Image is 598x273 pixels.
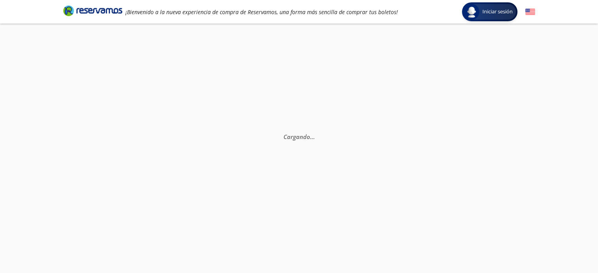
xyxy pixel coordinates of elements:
[479,8,516,16] span: Iniciar sesión
[283,132,315,140] em: Cargando
[313,132,315,140] span: .
[63,5,122,16] i: Brand Logo
[63,5,122,19] a: Brand Logo
[525,7,535,17] button: English
[125,8,398,16] em: ¡Bienvenido a la nueva experiencia de compra de Reservamos, una forma más sencilla de comprar tus...
[310,132,311,140] span: .
[311,132,313,140] span: .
